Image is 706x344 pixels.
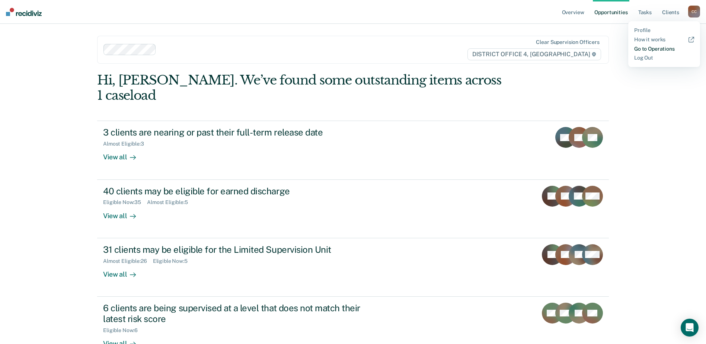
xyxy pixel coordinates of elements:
div: Almost Eligible : 5 [147,199,194,206]
a: Log Out [634,55,694,61]
div: Clear supervision officers [536,39,599,45]
div: 40 clients may be eligible for earned discharge [103,186,364,197]
a: 3 clients are nearing or past their full-term release dateAlmost Eligible:3View all [97,121,609,179]
a: Go to Operations [634,46,694,52]
span: DISTRICT OFFICE 4, [GEOGRAPHIC_DATA] [467,48,601,60]
img: Recidiviz [6,8,42,16]
a: Profile [634,27,694,34]
div: Almost Eligible : 3 [103,141,150,147]
a: 40 clients may be eligible for earned dischargeEligible Now:35Almost Eligible:5View all [97,180,609,238]
div: Almost Eligible : 26 [103,258,153,264]
div: View all [103,147,145,162]
div: Hi, [PERSON_NAME]. We’ve found some outstanding items across 1 caseload [97,73,507,103]
div: Eligible Now : 35 [103,199,147,206]
div: 6 clients are being supervised at a level that does not match their latest risk score [103,303,364,324]
button: CC [688,6,700,17]
div: C C [688,6,700,17]
a: 31 clients may be eligible for the Limited Supervision UnitAlmost Eligible:26Eligible Now:5View all [97,238,609,297]
div: Eligible Now : 6 [103,327,144,334]
div: 3 clients are nearing or past their full-term release date [103,127,364,138]
a: How it works [634,36,694,43]
div: Open Intercom Messenger [681,319,699,337]
div: View all [103,264,145,278]
div: 31 clients may be eligible for the Limited Supervision Unit [103,244,364,255]
div: Eligible Now : 5 [153,258,194,264]
div: View all [103,206,145,220]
